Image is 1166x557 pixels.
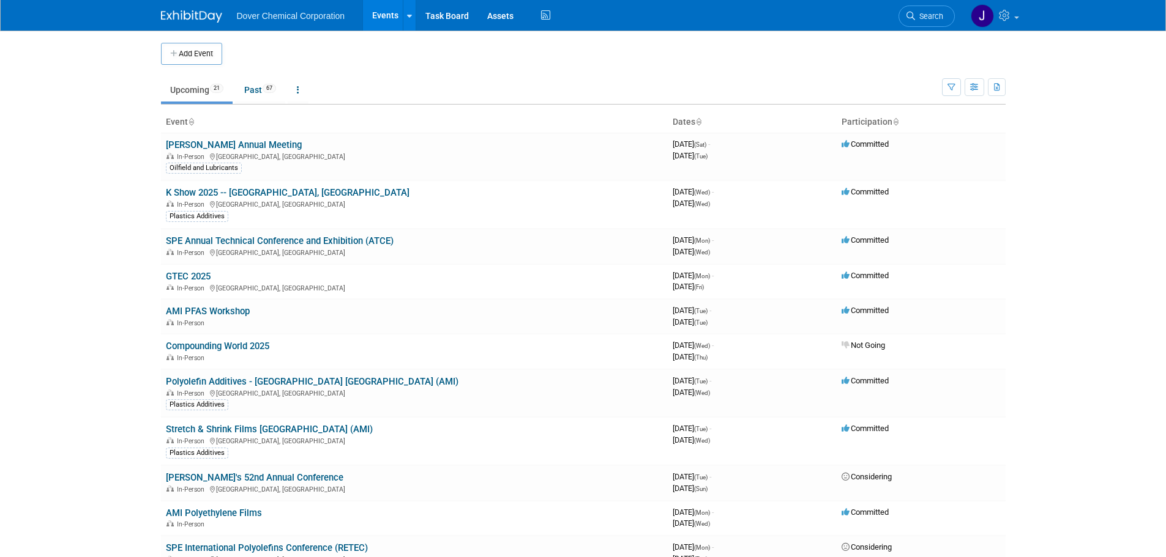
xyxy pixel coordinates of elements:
div: [GEOGRAPHIC_DATA], [GEOGRAPHIC_DATA] [166,484,663,493]
span: 21 [210,84,223,93]
span: [DATE] [673,306,711,315]
div: [GEOGRAPHIC_DATA], [GEOGRAPHIC_DATA] [166,282,663,292]
span: (Mon) [694,237,710,244]
span: (Sat) [694,141,706,148]
span: [DATE] [673,139,710,149]
span: [DATE] [673,376,711,385]
a: Sort by Start Date [695,117,701,127]
span: Search [915,12,943,21]
a: Past67 [235,78,285,101]
span: [DATE] [673,424,711,433]
img: In-Person Event [166,520,174,526]
span: Dover Chemical Corporation [237,11,345,21]
span: (Wed) [694,201,710,207]
a: K Show 2025 -- [GEOGRAPHIC_DATA], [GEOGRAPHIC_DATA] [166,187,409,198]
img: In-Person Event [166,485,174,492]
span: - [709,472,711,481]
a: Upcoming21 [161,78,233,101]
span: (Mon) [694,544,710,551]
a: AMI PFAS Workshop [166,306,250,317]
img: In-Person Event [166,354,174,360]
span: Committed [842,187,889,196]
a: [PERSON_NAME] Annual Meeting [166,139,302,150]
span: In-Person [177,485,208,493]
span: - [708,139,710,149]
img: Janette Murphy [971,4,994,28]
span: Committed [842,139,889,149]
div: Plastics Additives [166,448,228,459]
span: [DATE] [673,472,711,481]
span: [DATE] [673,199,710,208]
span: (Wed) [694,389,710,396]
button: Add Event [161,43,222,65]
span: - [709,424,711,433]
span: - [709,376,711,385]
span: (Tue) [694,308,708,314]
span: (Tue) [694,153,708,160]
span: [DATE] [673,247,710,256]
span: - [712,341,714,350]
a: [PERSON_NAME]'s 52nd Annual Conference [166,472,343,483]
span: In-Person [177,520,208,528]
a: Sort by Participation Type [892,117,899,127]
span: [DATE] [673,542,714,551]
span: [DATE] [673,435,710,444]
span: Considering [842,542,892,551]
span: (Tue) [694,426,708,432]
span: (Thu) [694,354,708,361]
span: [DATE] [673,341,714,350]
span: (Fri) [694,284,704,290]
span: - [712,542,714,551]
span: In-Person [177,354,208,362]
div: [GEOGRAPHIC_DATA], [GEOGRAPHIC_DATA] [166,435,663,445]
span: 67 [263,84,276,93]
span: [DATE] [673,388,710,397]
span: - [712,271,714,280]
img: In-Person Event [166,201,174,207]
th: Event [161,112,668,133]
div: [GEOGRAPHIC_DATA], [GEOGRAPHIC_DATA] [166,247,663,257]
span: Committed [842,424,889,433]
a: Search [899,6,955,27]
span: [DATE] [673,518,710,528]
img: In-Person Event [166,153,174,159]
span: In-Person [177,389,208,397]
img: In-Person Event [166,284,174,290]
img: In-Person Event [166,389,174,396]
span: In-Person [177,437,208,445]
a: Compounding World 2025 [166,341,269,352]
span: (Wed) [694,189,710,196]
span: - [712,235,714,245]
span: [DATE] [673,151,708,160]
span: (Tue) [694,319,708,326]
div: [GEOGRAPHIC_DATA], [GEOGRAPHIC_DATA] [166,151,663,161]
span: - [712,187,714,196]
span: In-Person [177,201,208,208]
span: Committed [842,507,889,517]
span: [DATE] [673,507,714,517]
img: ExhibitDay [161,10,222,23]
span: [DATE] [673,271,714,280]
span: (Mon) [694,509,710,516]
a: SPE Annual Technical Conference and Exhibition (ATCE) [166,235,394,246]
span: Committed [842,235,889,245]
span: Considering [842,472,892,481]
span: In-Person [177,319,208,327]
div: Plastics Additives [166,211,228,222]
a: GTEC 2025 [166,271,211,282]
span: (Sun) [694,485,708,492]
img: In-Person Event [166,319,174,325]
span: - [712,507,714,517]
span: (Wed) [694,520,710,527]
a: Stretch & Shrink Films [GEOGRAPHIC_DATA] (AMI) [166,424,373,435]
img: In-Person Event [166,437,174,443]
a: SPE International Polyolefins Conference (RETEC) [166,542,368,553]
div: [GEOGRAPHIC_DATA], [GEOGRAPHIC_DATA] [166,388,663,397]
span: (Wed) [694,249,710,256]
span: Committed [842,376,889,385]
div: Oilfield and Lubricants [166,163,242,174]
span: - [709,306,711,315]
div: [GEOGRAPHIC_DATA], [GEOGRAPHIC_DATA] [166,199,663,208]
span: (Tue) [694,474,708,481]
span: In-Person [177,284,208,292]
